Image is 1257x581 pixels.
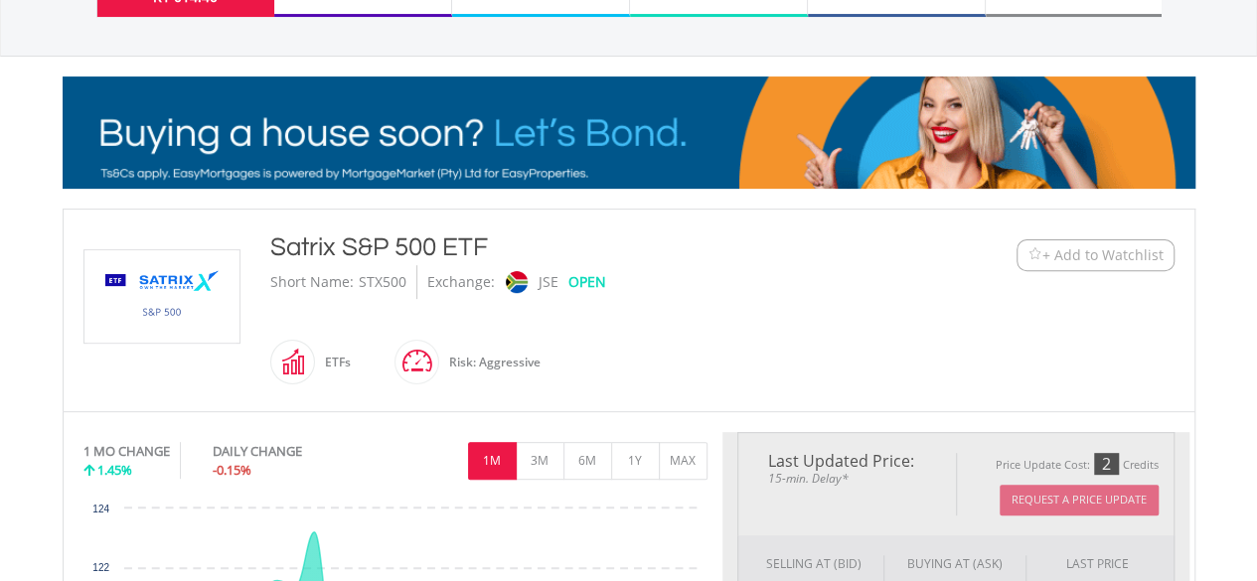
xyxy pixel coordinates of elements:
div: OPEN [568,265,606,299]
img: jse.png [505,271,527,293]
div: Short Name: [270,265,354,299]
div: Satrix S&P 500 ETF [270,229,894,265]
button: 1M [468,442,517,480]
text: 124 [92,504,109,514]
button: 6M [563,442,612,480]
div: STX500 [359,265,406,299]
div: Risk: Aggressive [439,339,541,386]
span: 1.45% [97,461,132,479]
button: 1Y [611,442,660,480]
span: -0.15% [213,461,251,479]
div: 1 MO CHANGE [83,442,170,461]
span: + Add to Watchlist [1042,245,1164,265]
div: Exchange: [427,265,495,299]
div: DAILY CHANGE [213,442,369,461]
img: EasyMortage Promotion Banner [63,76,1195,189]
button: 3M [516,442,564,480]
button: Watchlist + Add to Watchlist [1017,239,1175,271]
img: EQU.ZA.STX500.png [87,250,236,343]
img: Watchlist [1027,247,1042,262]
text: 122 [92,562,109,573]
button: MAX [659,442,707,480]
div: JSE [539,265,558,299]
div: ETFs [315,339,351,386]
